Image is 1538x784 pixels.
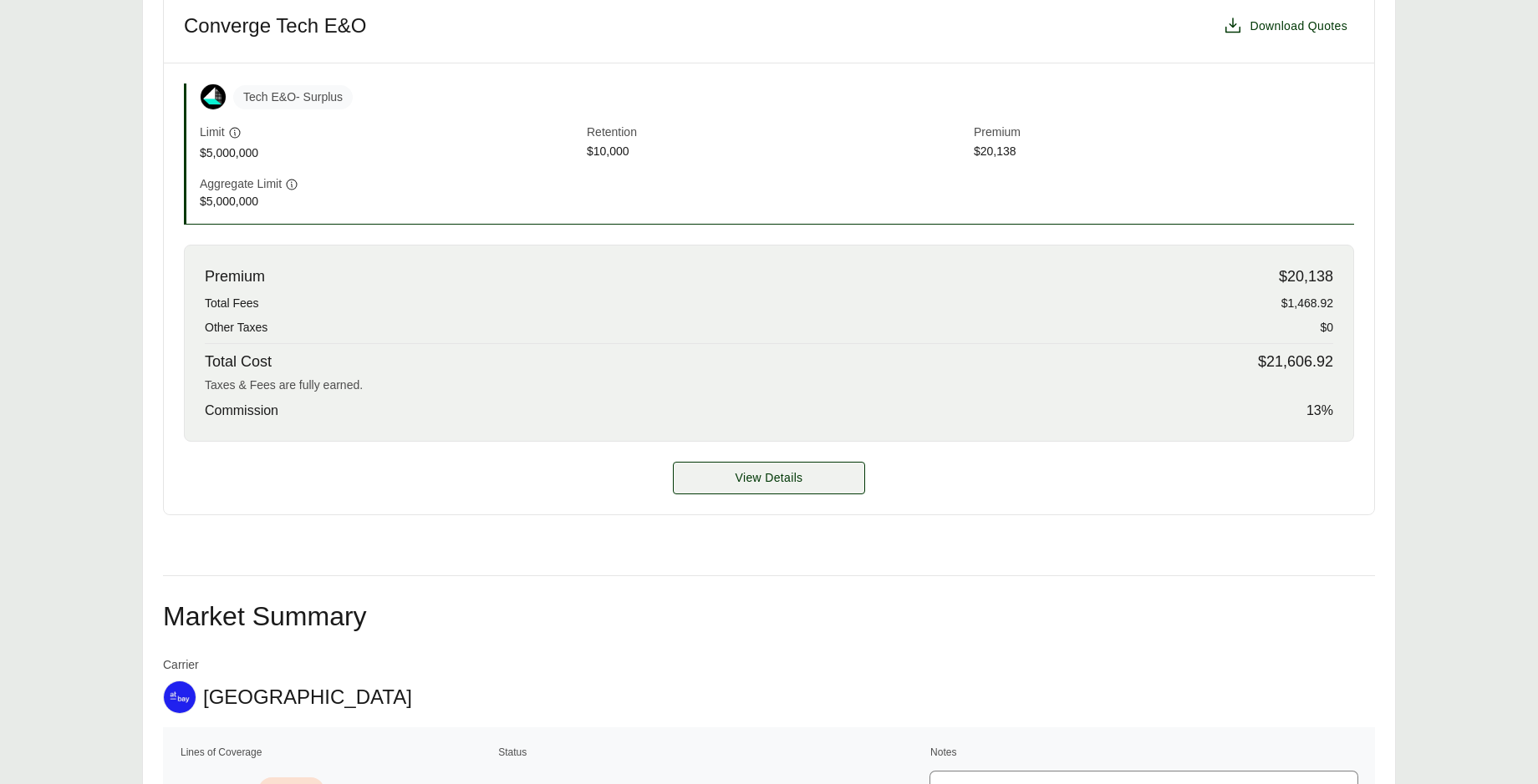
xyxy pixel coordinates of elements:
[180,744,494,761] th: Lines of Coverage
[1258,351,1333,373] span: $21,606.92
[205,266,265,288] span: Premium
[184,13,366,38] h3: Converge Tech E&O
[200,144,580,162] span: $5,000,000
[1320,319,1333,336] span: $0
[974,124,1354,143] span: Premium
[1250,18,1347,35] span: Download Quotes
[164,681,196,713] img: At-Bay
[200,124,225,141] span: Limit
[1306,401,1333,421] span: 13 %
[163,603,1375,630] h2: Market Summary
[673,462,865,494] button: View Details
[673,462,865,494] a: Converge Tech E&O details
[587,143,967,162] span: $10,000
[736,469,803,487] span: View Details
[205,351,272,373] span: Total Cost
[1279,266,1333,288] span: $20,138
[201,84,226,109] img: Converge
[974,143,1354,162] span: $20,138
[497,744,926,761] th: Status
[233,85,353,109] span: Tech E&O - Surplus
[1281,295,1333,312] span: $1,468.92
[587,124,967,143] span: Retention
[205,401,278,421] span: Commission
[203,685,412,710] span: [GEOGRAPHIC_DATA]
[205,377,1333,394] div: Taxes & Fees are fully earned.
[205,295,259,312] span: Total Fees
[163,656,412,674] span: Carrier
[929,744,1358,761] th: Notes
[200,193,580,210] span: $5,000,000
[205,319,267,336] span: Other Taxes
[200,175,282,193] span: Aggregate Limit
[1216,9,1354,43] button: Download Quotes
